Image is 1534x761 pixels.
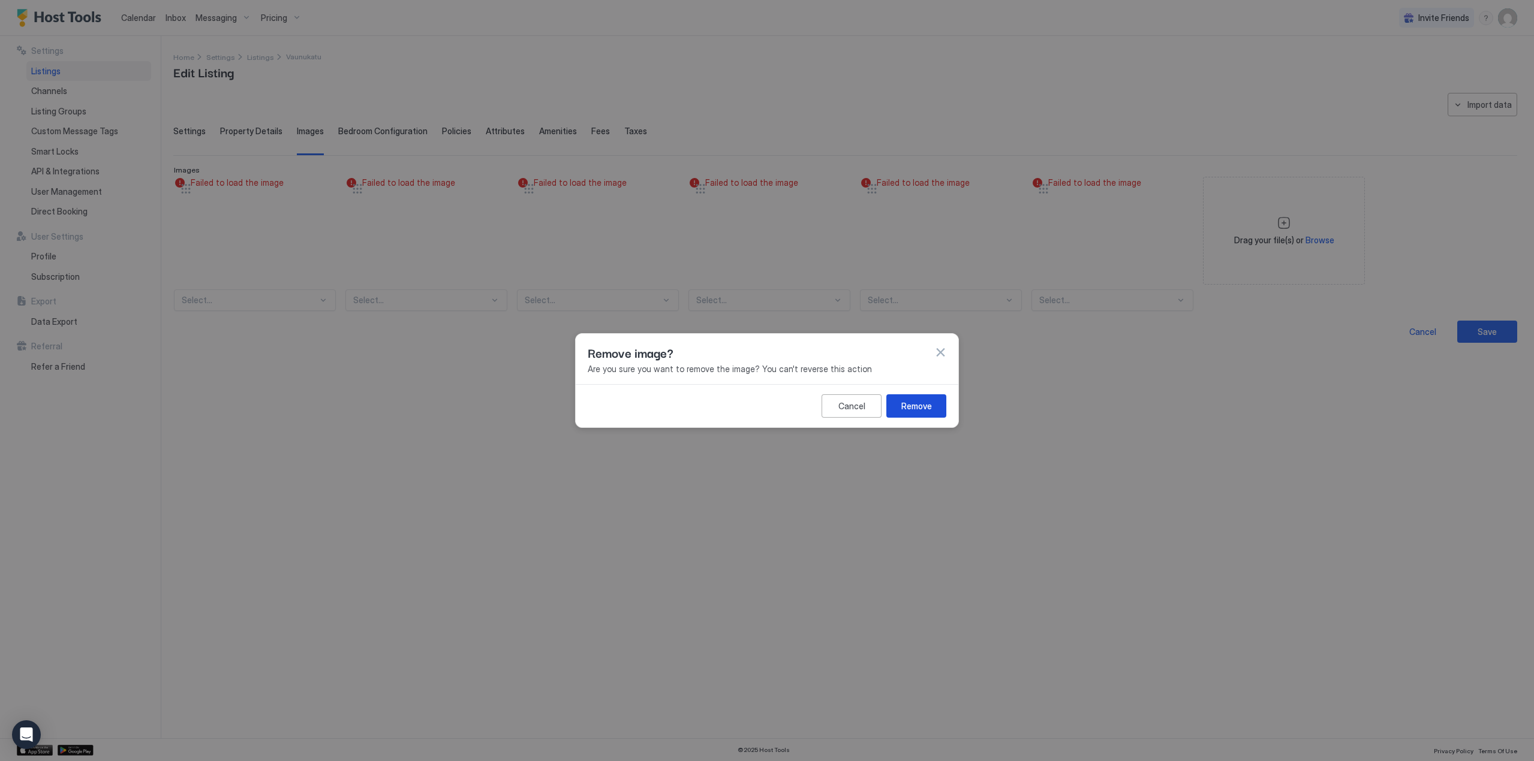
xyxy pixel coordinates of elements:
span: Are you sure you want to remove the image? You can't reverse this action [588,364,946,375]
div: Open Intercom Messenger [12,720,41,749]
div: Remove [901,400,932,412]
div: Cancel [838,400,865,412]
span: Remove image? [588,343,673,361]
button: Cancel [822,394,882,418]
button: Remove [886,394,946,418]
